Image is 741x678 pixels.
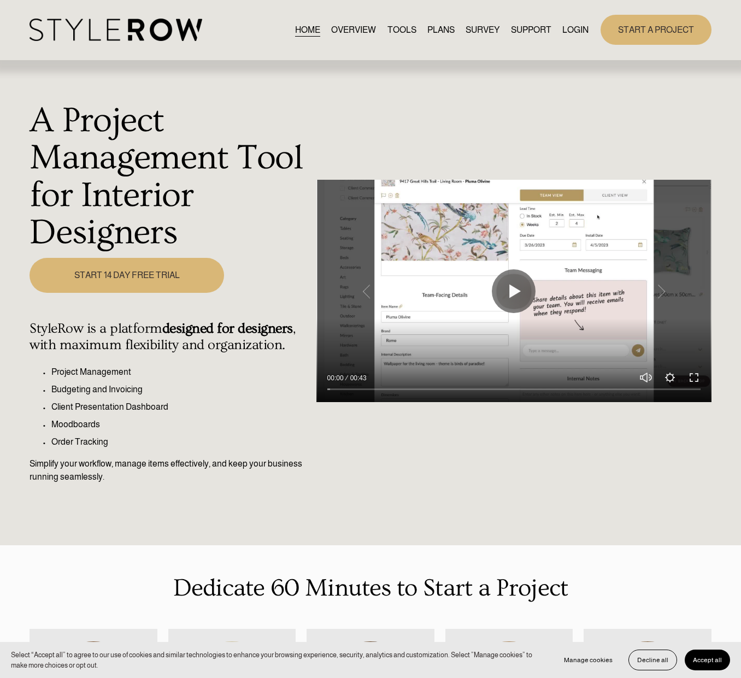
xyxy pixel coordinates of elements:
[295,22,320,37] a: HOME
[562,22,589,37] a: LOGIN
[466,22,499,37] a: SURVEY
[346,373,369,384] div: Duration
[30,19,202,41] img: StyleRow
[30,321,310,353] h4: StyleRow is a platform , with maximum flexibility and organization.
[492,269,536,313] button: Play
[511,22,551,37] a: folder dropdown
[685,650,730,670] button: Accept all
[51,383,310,396] p: Budgeting and Invoicing
[511,23,551,37] span: SUPPORT
[628,650,677,670] button: Decline all
[51,435,310,449] p: Order Tracking
[564,656,613,664] span: Manage cookies
[51,400,310,414] p: Client Presentation Dashboard
[30,570,711,607] p: Dedicate 60 Minutes to Start a Project
[331,22,376,37] a: OVERVIEW
[637,656,668,664] span: Decline all
[11,650,545,670] p: Select “Accept all” to agree to our use of cookies and similar technologies to enhance your brows...
[387,22,416,37] a: TOOLS
[427,22,455,37] a: PLANS
[30,258,224,293] a: START 14 DAY FREE TRIAL
[601,15,711,45] a: START A PROJECT
[162,321,293,337] strong: designed for designers
[693,656,722,664] span: Accept all
[327,373,346,384] div: Current time
[327,386,701,393] input: Seek
[556,650,621,670] button: Manage cookies
[51,418,310,431] p: Moodboards
[30,457,310,484] p: Simplify your workflow, manage items effectively, and keep your business running seamlessly.
[30,102,310,252] h1: A Project Management Tool for Interior Designers
[51,365,310,379] p: Project Management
